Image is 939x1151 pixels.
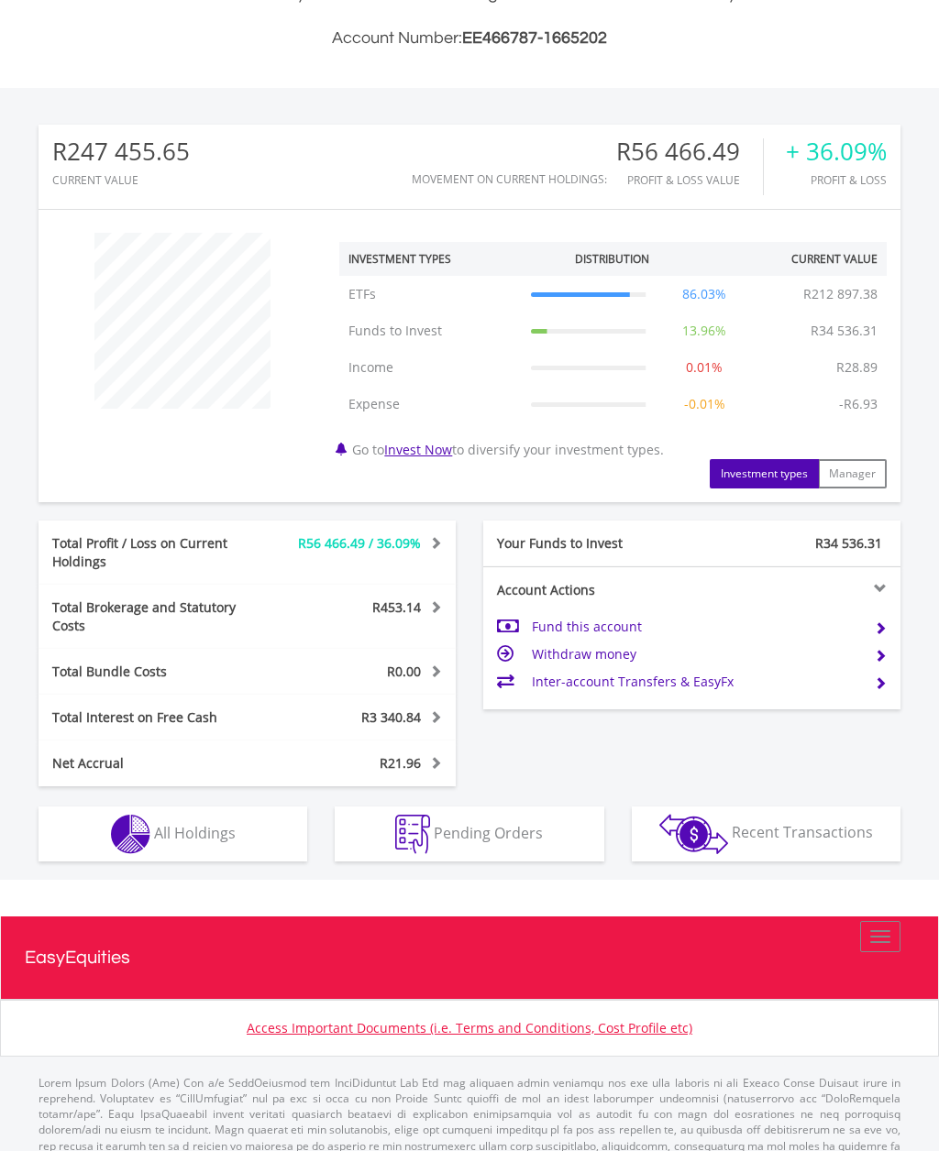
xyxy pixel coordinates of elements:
[339,243,522,277] th: Investment Types
[710,460,819,489] button: Investment types
[339,313,522,350] td: Funds to Invest
[532,641,866,669] td: Withdraw money
[434,823,543,843] span: Pending Orders
[801,313,887,350] td: R34 536.31
[339,387,522,423] td: Expense
[658,350,749,387] td: 0.01%
[532,669,866,696] td: Inter-account Transfers & EasyFx
[818,460,887,489] button: Manager
[575,252,649,268] div: Distribution
[384,442,452,459] a: Invest Now
[632,807,900,862] button: Recent Transactions
[372,599,421,617] span: R453.14
[326,225,900,489] div: Go to to diversify your investment types.
[39,599,282,636] div: Total Brokerage and Statutory Costs
[247,1020,692,1037] a: Access Important Documents (i.e. Terms and Conditions, Cost Profile etc)
[395,816,430,855] img: pending_instructions-wht.png
[827,350,887,387] td: R28.89
[830,387,887,423] td: -R6.93
[658,313,749,350] td: 13.96%
[335,807,603,862] button: Pending Orders
[39,709,282,728] div: Total Interest on Free Cash
[732,823,873,843] span: Recent Transactions
[154,823,236,843] span: All Holdings
[52,175,190,187] div: CURRENT VALUE
[361,709,421,727] span: R3 340.84
[412,174,607,186] div: Movement on Current Holdings:
[339,350,522,387] td: Income
[815,535,882,553] span: R34 536.31
[298,535,421,553] span: R56 466.49 / 36.09%
[25,917,914,1000] a: EasyEquities
[786,175,887,187] div: Profit & Loss
[39,27,900,52] h3: Account Number:
[39,755,282,773] div: Net Accrual
[380,755,421,773] span: R21.96
[750,243,887,277] th: Current Value
[111,816,150,855] img: holdings-wht.png
[339,277,522,313] td: ETFs
[616,175,763,187] div: Profit & Loss Value
[483,582,692,600] div: Account Actions
[387,663,421,681] span: R0.00
[52,139,190,166] div: R247 455.65
[786,139,887,166] div: + 36.09%
[532,614,866,641] td: Fund this account
[658,277,749,313] td: 86.03%
[483,535,692,554] div: Your Funds to Invest
[659,815,728,855] img: transactions-zar-wht.png
[462,30,607,48] span: EE466787-1665202
[794,277,887,313] td: R212 897.38
[39,663,282,682] div: Total Bundle Costs
[658,387,749,423] td: -0.01%
[616,139,763,166] div: R56 466.49
[39,535,282,572] div: Total Profit / Loss on Current Holdings
[39,807,307,862] button: All Holdings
